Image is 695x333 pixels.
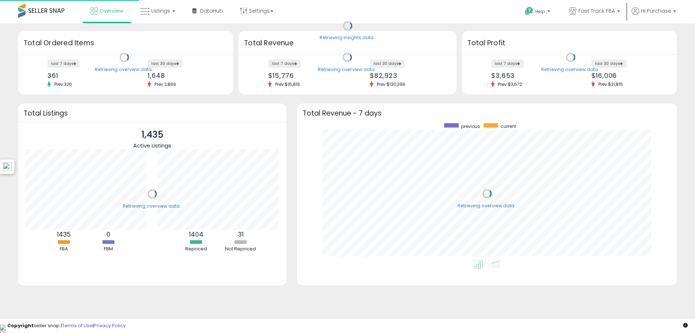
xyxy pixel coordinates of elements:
[525,7,534,16] i: Get Help
[632,7,676,24] a: Hi Purchase
[100,7,123,14] span: Overview
[535,8,545,14] span: Help
[123,203,182,209] div: Retrieving overview data..
[519,1,557,24] a: Help
[200,7,223,14] span: DataHub
[641,7,671,14] span: Hi Purchase
[95,66,154,73] div: Retrieving overview data..
[458,203,517,209] div: Retrieving overview data..
[151,7,170,14] span: Listings
[3,162,12,171] img: icon48.png
[541,66,600,73] div: Retrieving overview data..
[318,66,377,73] div: Retrieving overview data..
[578,7,615,14] span: Fast Track FBA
